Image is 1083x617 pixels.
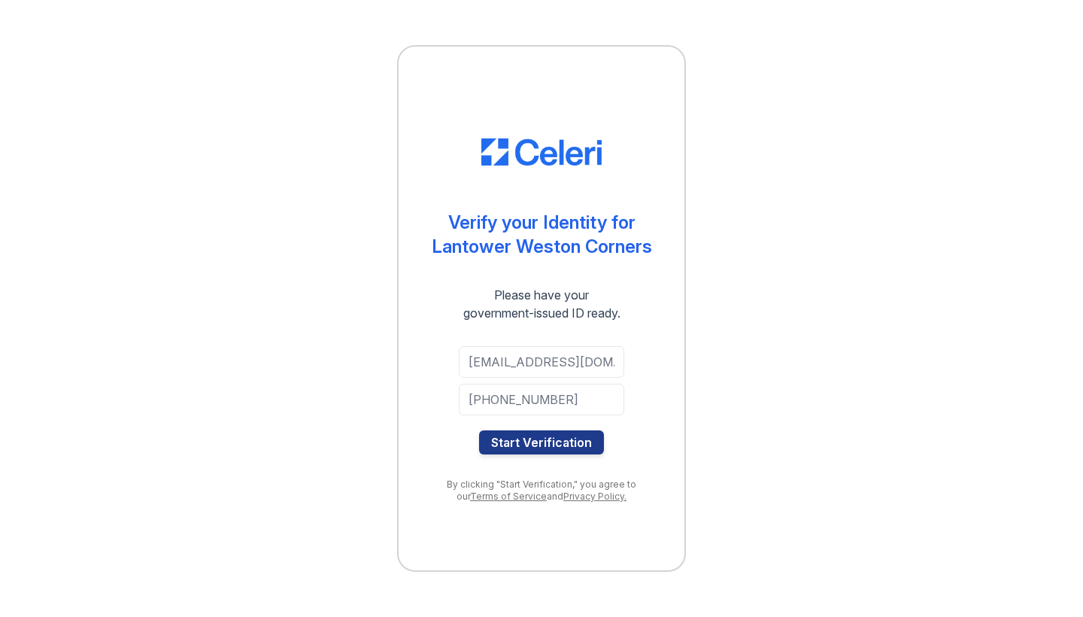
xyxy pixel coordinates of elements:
div: By clicking "Start Verification," you agree to our and [429,479,654,503]
input: Email [459,346,624,378]
button: Start Verification [479,430,604,454]
div: Verify your Identity for Lantower Weston Corners [432,211,652,259]
a: Terms of Service [470,491,547,502]
input: Phone [459,384,624,415]
div: Please have your government-issued ID ready. [436,286,648,322]
a: Privacy Policy. [563,491,626,502]
img: CE_Logo_Blue-a8612792a0a2168367f1c8372b55b34899dd931a85d93a1a3d3e32e68fde9ad4.png [481,138,602,166]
